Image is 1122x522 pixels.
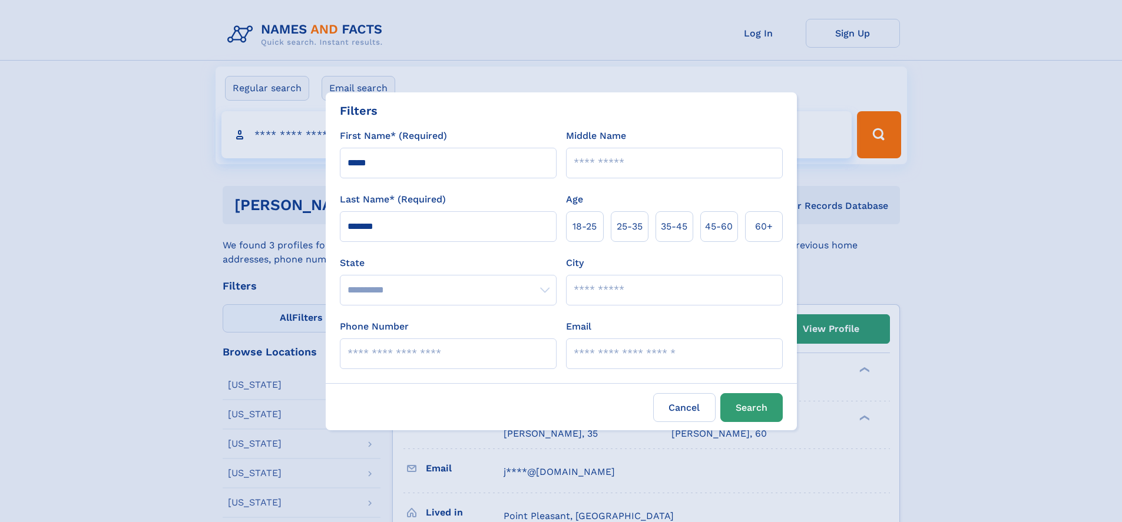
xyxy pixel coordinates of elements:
[566,320,591,334] label: Email
[566,256,584,270] label: City
[661,220,687,234] span: 35‑45
[340,102,378,119] div: Filters
[705,220,733,234] span: 45‑60
[653,393,716,422] label: Cancel
[572,220,597,234] span: 18‑25
[340,320,409,334] label: Phone Number
[340,256,557,270] label: State
[340,192,446,207] label: Last Name* (Required)
[566,129,626,143] label: Middle Name
[617,220,643,234] span: 25‑35
[755,220,773,234] span: 60+
[340,129,447,143] label: First Name* (Required)
[720,393,783,422] button: Search
[566,192,583,207] label: Age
